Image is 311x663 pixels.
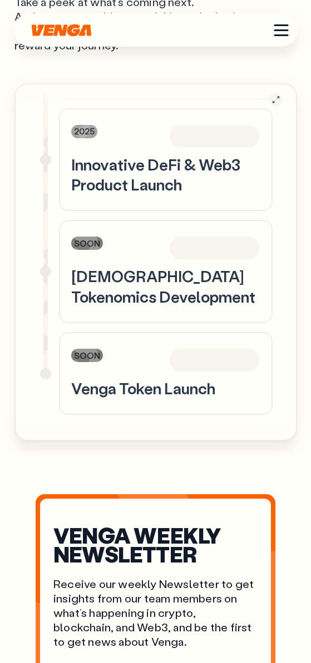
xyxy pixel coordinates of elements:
[53,576,258,649] p: Receive our weekly Newsletter to get insights from our team members on what’s happening in crypto...
[53,525,258,563] h2: VENGA WEEKLY NEWSLETTER
[71,378,260,398] h3: Venga Token Launch
[71,266,260,307] h3: [DEMOGRAPHIC_DATA] Tokenomics Development
[71,349,103,362] div: SOON
[30,24,92,37] svg: Home
[272,21,290,39] button: Menu
[71,237,103,250] div: SOON
[169,348,260,373] div: Coming soon
[169,124,260,149] div: Coming soon
[71,125,98,138] div: 2025
[71,154,260,195] h3: Innovative DeFi & Web3 Product Launch
[169,235,260,260] div: Coming soon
